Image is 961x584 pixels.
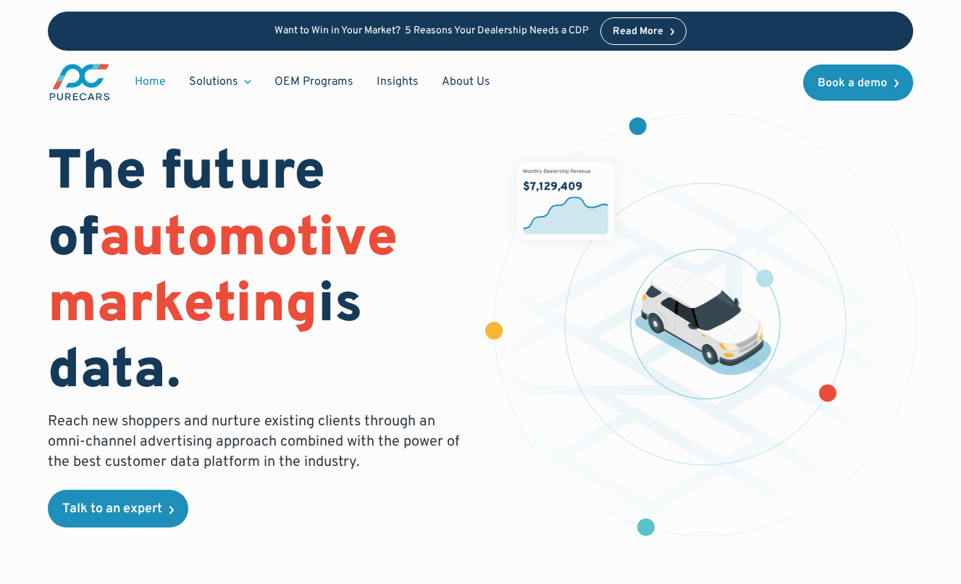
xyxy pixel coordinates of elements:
a: Talk to an expert [48,490,188,527]
div: Read More [613,27,663,37]
img: illustration of a vehicle [634,267,771,375]
div: Talk to an expert [62,503,162,516]
a: Home [123,68,177,96]
div: Book a demo [818,78,887,89]
div: Solutions [177,68,263,96]
img: purecars logo [48,62,112,102]
img: chart showing monthly dealership revenue of $7m [516,162,614,240]
a: Book a demo [803,64,913,101]
div: Solutions [189,74,238,90]
a: OEM Programs [263,68,365,96]
p: Want to Win in Your Market? 5 Reasons Your Dealership Needs a CDP [274,25,589,38]
a: Read More [600,17,687,45]
a: Insights [365,68,430,96]
a: main [48,62,112,102]
a: About Us [430,68,502,96]
h1: The future of is data. [48,141,463,406]
p: Reach new shoppers and nurture existing clients through an omni-channel advertising approach comb... [48,412,463,472]
span: automotive marketing [48,206,398,341]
